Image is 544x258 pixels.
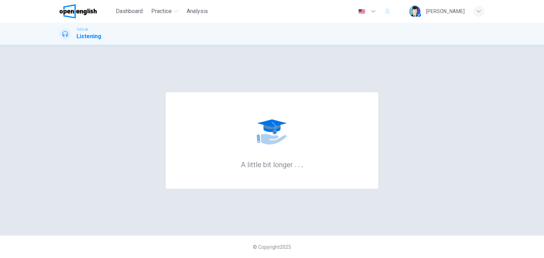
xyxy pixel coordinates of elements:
span: Practice [151,7,172,16]
span: © Copyright 2025 [253,244,291,250]
img: Profile picture [409,6,420,17]
div: [PERSON_NAME] [426,7,465,16]
img: OpenEnglish logo [59,4,97,18]
button: Practice [148,5,181,18]
span: Analysis [187,7,208,16]
span: TOEFL® [76,27,88,32]
h6: A little bit longer [241,160,304,169]
img: en [357,9,366,14]
h6: . [294,158,296,170]
h6: . [297,158,300,170]
a: OpenEnglish logo [59,4,113,18]
span: Dashboard [116,7,143,16]
button: Analysis [184,5,211,18]
button: Dashboard [113,5,146,18]
h6: . [301,158,304,170]
h1: Listening [76,32,101,41]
